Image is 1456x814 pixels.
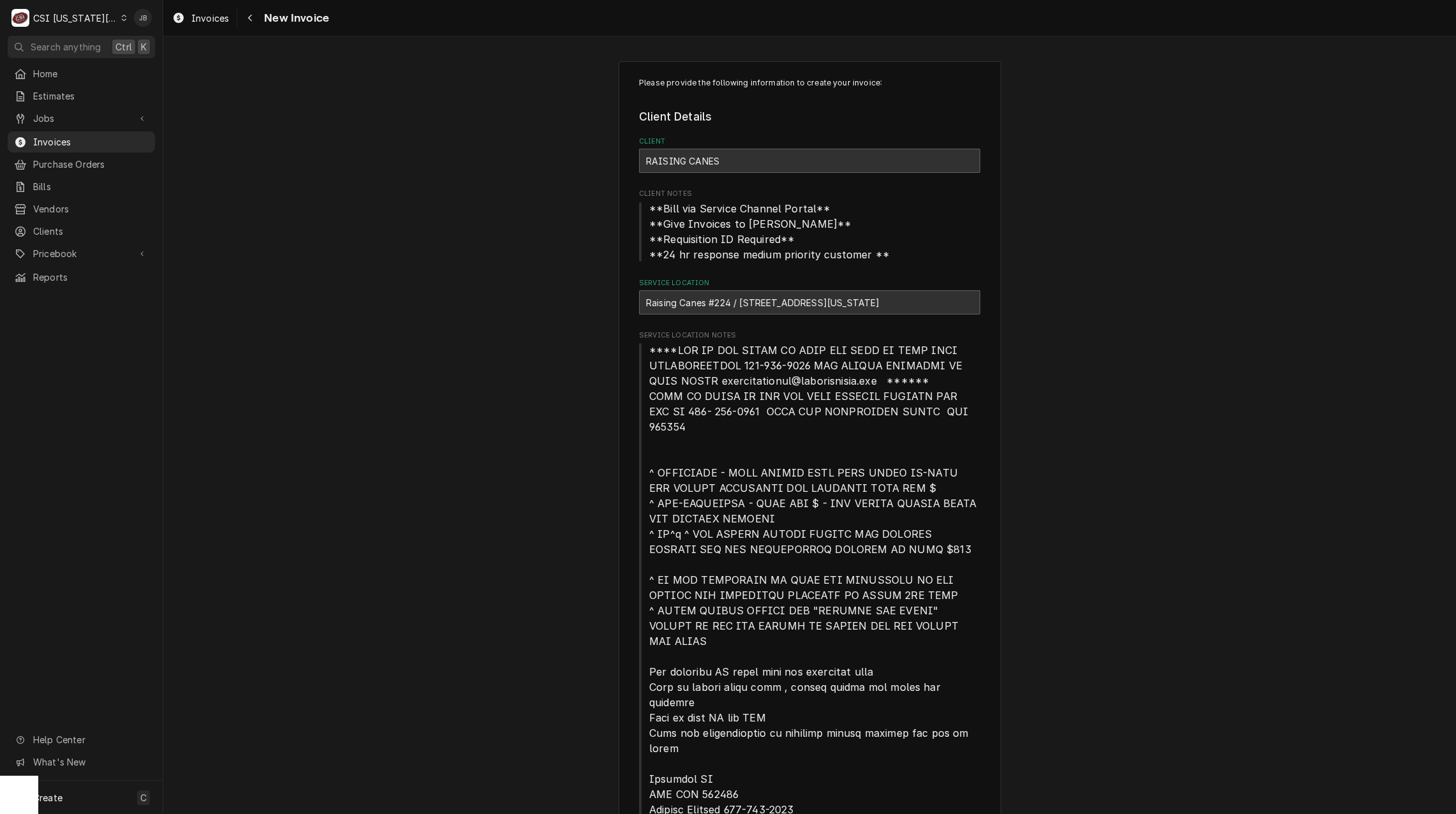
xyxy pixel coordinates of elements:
[31,40,101,54] span: Search anything
[260,10,329,27] span: New Invoice
[33,135,149,149] span: Invoices
[33,112,129,125] span: Jobs
[141,40,147,54] span: K
[8,154,155,175] a: Purchase Orders
[8,729,155,750] a: Go to Help Center
[240,8,260,28] button: Navigate back
[639,189,980,262] div: Client Notes
[8,267,155,288] a: Reports
[639,330,980,341] span: Service Location Notes
[8,63,155,84] a: Home
[191,11,229,25] span: Invoices
[33,247,129,260] span: Pricebook
[639,189,980,199] span: Client Notes
[33,158,149,171] span: Purchase Orders
[33,202,149,216] span: Vendors
[33,11,117,25] div: CSI [US_STATE][GEOGRAPHIC_DATA]
[33,755,147,769] span: What's New
[134,9,152,27] div: JB
[639,137,980,173] div: Client
[8,131,155,152] a: Invoices
[8,198,155,219] a: Vendors
[8,221,155,242] a: Clients
[8,85,155,107] a: Estimates
[33,89,149,103] span: Estimates
[140,791,147,804] span: C
[8,108,155,129] a: Go to Jobs
[639,137,980,147] label: Client
[639,77,980,89] p: Please provide the following information to create your invoice:
[8,243,155,264] a: Go to Pricebook
[639,278,980,314] div: Service Location
[33,792,63,803] span: Create
[8,751,155,773] a: Go to What's New
[33,733,147,746] span: Help Center
[639,108,980,125] legend: Client Details
[33,225,149,238] span: Clients
[33,67,149,80] span: Home
[8,36,155,58] button: Search anythingCtrlK
[115,40,132,54] span: Ctrl
[11,9,29,27] div: C
[639,149,980,173] div: RAISING CANES
[134,9,152,27] div: Joshua Bennett's Avatar
[639,201,980,262] span: Client Notes
[639,290,980,314] div: Raising Canes #224 / 2435 Iowa Street, Lawrence, KS 66046
[33,180,149,193] span: Bills
[33,270,149,284] span: Reports
[167,8,234,29] a: Invoices
[11,9,29,27] div: CSI Kansas City's Avatar
[649,202,890,261] span: **Bill via Service Channel Portal** **Give Invoices to [PERSON_NAME]** **Requisition ID Required*...
[639,278,980,288] label: Service Location
[8,176,155,197] a: Bills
